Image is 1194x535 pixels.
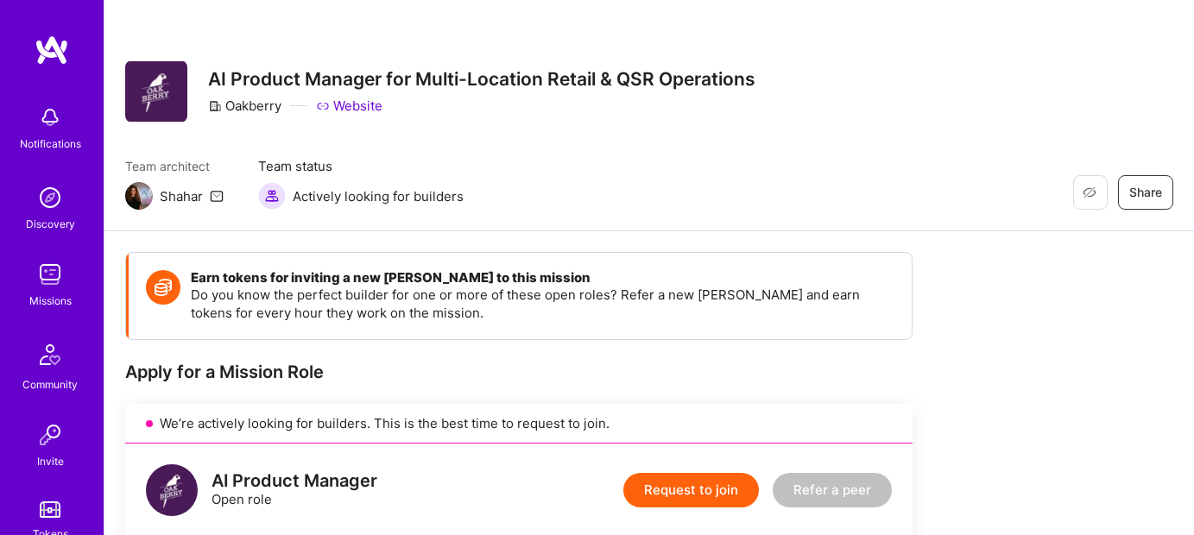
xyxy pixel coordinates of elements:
div: Community [22,375,78,393]
button: Share [1118,175,1173,210]
span: Share [1129,184,1162,201]
span: Team architect [125,157,224,175]
span: Team status [258,157,464,175]
img: tokens [40,501,60,518]
img: teamwork [33,257,67,292]
h3: AI Product Manager for Multi-Location Retail & QSR Operations [208,68,755,90]
i: icon EyeClosed [1083,186,1096,199]
img: discovery [33,180,67,215]
img: Token icon [146,270,180,305]
div: Oakberry [208,97,281,115]
i: icon Mail [210,189,224,203]
img: logo [35,35,69,66]
div: Apply for a Mission Role [125,361,913,383]
img: Community [29,334,71,375]
div: Open role [212,472,377,508]
h4: Earn tokens for inviting a new [PERSON_NAME] to this mission [191,270,894,286]
img: Company Logo [125,61,187,122]
a: Website [316,97,382,115]
div: Shahar [160,187,203,205]
img: logo [146,464,198,516]
div: Notifications [20,135,81,153]
i: icon CompanyGray [208,99,222,113]
img: Invite [33,418,67,452]
span: Actively looking for builders [293,187,464,205]
button: Request to join [623,473,759,507]
img: Actively looking for builders [258,182,286,210]
button: Refer a peer [773,473,892,507]
p: Do you know the perfect builder for one or more of these open roles? Refer a new [PERSON_NAME] an... [191,286,894,322]
div: Missions [29,292,72,310]
img: Team Architect [125,182,153,210]
div: AI Product Manager [212,472,377,490]
div: Invite [37,452,64,470]
div: Discovery [26,215,75,233]
img: bell [33,100,67,135]
div: We’re actively looking for builders. This is the best time to request to join. [125,404,913,444]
